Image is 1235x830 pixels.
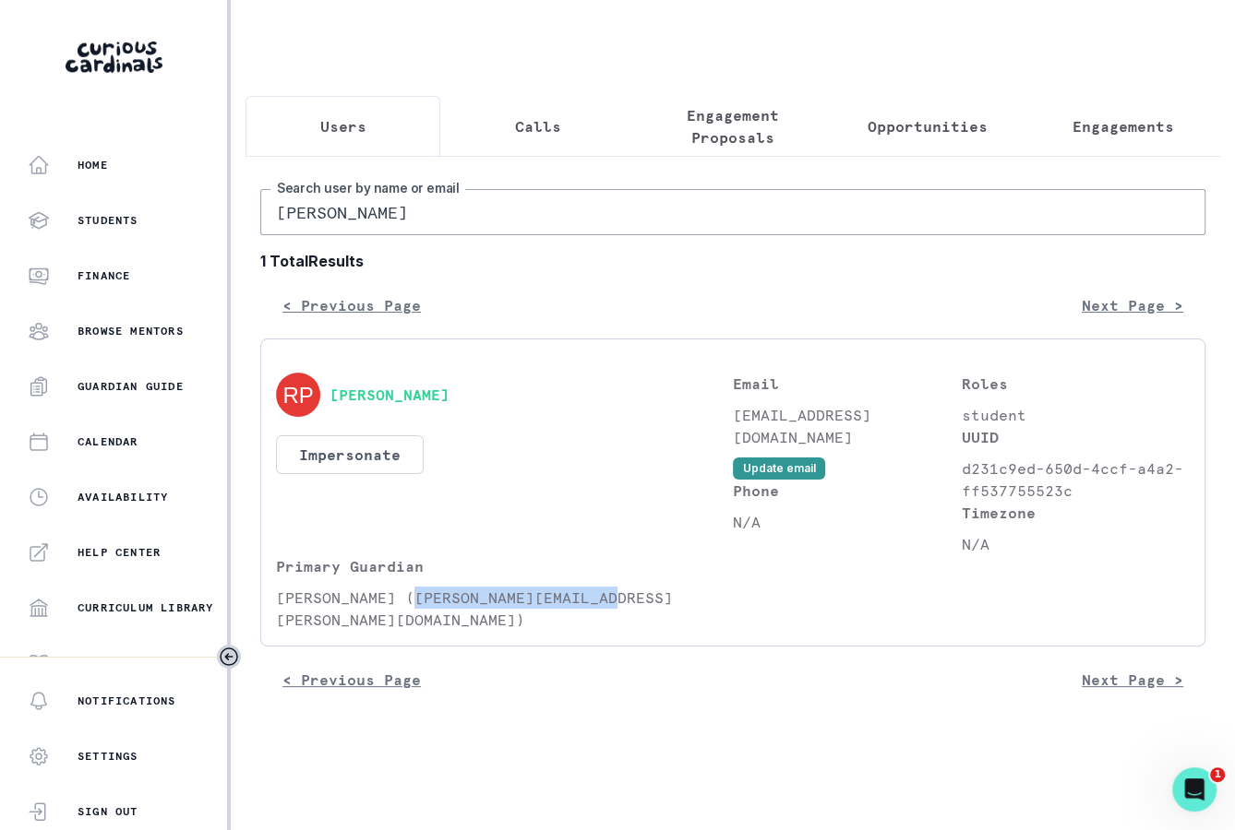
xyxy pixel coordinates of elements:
p: Users [320,115,366,137]
img: svg [276,373,320,417]
p: Curriculum Library [78,600,214,615]
p: Guardian Guide [78,379,184,394]
p: Timezone [962,502,1191,524]
img: Curious Cardinals Logo [66,41,162,73]
p: [EMAIL_ADDRESS][DOMAIN_NAME] [733,404,962,448]
button: [PERSON_NAME] [330,385,450,404]
p: Settings [78,749,138,764]
p: Browse Mentors [78,324,184,338]
p: Students [78,213,138,228]
p: Engagements [1072,115,1173,137]
button: Next Page > [1060,287,1205,324]
p: Help Center [78,545,161,560]
button: Toggle sidebar [217,645,241,669]
p: student [962,404,1191,426]
p: Finance [78,268,130,283]
p: Roles [962,373,1191,395]
p: Email [733,373,962,395]
button: < Previous Page [260,287,443,324]
p: Opportunities [868,115,988,137]
p: N/A [733,511,962,533]
p: Engagement Proposals [651,104,814,148]
p: N/A [962,533,1191,555]
p: Availability [78,490,168,504]
p: Mentor Handbook [78,656,191,670]
button: < Previous Page [260,661,443,698]
p: Calendar [78,434,138,449]
p: UUID [962,426,1191,448]
button: Update email [733,457,825,480]
iframe: Intercom live chat [1172,767,1217,812]
button: Next Page > [1060,661,1205,698]
p: Primary Guardian [276,555,733,577]
p: Sign Out [78,804,138,819]
p: Notifications [78,694,176,708]
span: 1 [1210,767,1225,782]
p: [PERSON_NAME] ([PERSON_NAME][EMAIL_ADDRESS][PERSON_NAME][DOMAIN_NAME]) [276,587,733,631]
p: Calls [515,115,561,137]
b: 1 Total Results [260,250,1205,272]
button: Impersonate [276,435,424,474]
p: Home [78,158,108,172]
p: d231c9ed-650d-4ccf-a4a2-ff537755523c [962,457,1191,502]
p: Phone [733,480,962,502]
